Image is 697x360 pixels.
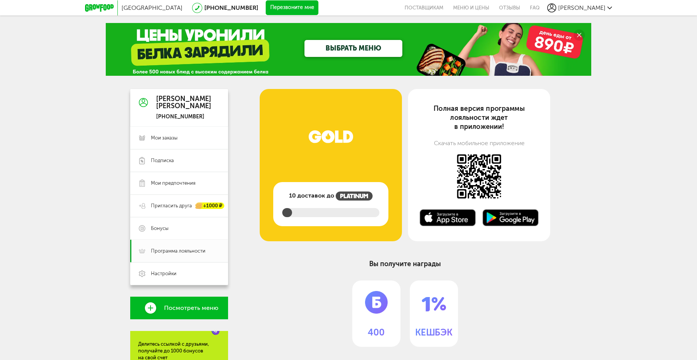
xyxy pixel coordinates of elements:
[151,180,195,187] span: Мои предпочтения
[151,270,177,277] span: Настройки
[355,327,397,338] span: 400
[289,191,334,200] span: 10 доставок до
[151,135,178,141] span: Мои заказы
[336,191,373,201] img: программа лояльности GrowFood
[204,4,258,11] a: [PHONE_NUMBER]
[130,195,228,217] a: Пригласить друга +1000 ₽
[130,127,228,149] a: Мои заказы
[130,149,228,172] a: Подписка
[130,217,228,240] a: Бонусы
[419,104,539,131] div: Полная версия программы лояльности ждет в приложении!
[151,225,169,232] span: Бонусы
[156,95,211,110] div: [PERSON_NAME] [PERSON_NAME]
[456,153,502,200] img: Доступно в AppStore
[151,248,205,254] span: Программа лояльности
[266,259,544,268] h2: Вы получите награды
[122,4,183,11] span: [GEOGRAPHIC_DATA]
[482,209,539,226] img: Доступно в Google Play
[419,209,476,226] img: Доступно в AppStore
[164,305,218,311] span: Посмотреть меню
[304,40,402,57] a: ВЫБРАТЬ МЕНЮ
[130,240,228,262] a: Программа лояльности
[130,297,228,319] a: Посмотреть меню
[434,139,525,147] span: Скачать мобильное приложение
[558,4,606,11] span: [PERSON_NAME]
[151,202,192,209] span: Пригласить друга
[151,157,174,164] span: Подписка
[130,262,228,285] a: Настройки
[130,172,228,195] a: Мои предпочтения
[156,113,211,120] div: [PHONE_NUMBER]
[196,203,224,209] div: +1000 ₽
[413,327,455,338] span: КЕШБЭК
[260,111,402,175] img: программа лояльности GrowFood
[266,0,318,15] button: Перезвоните мне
